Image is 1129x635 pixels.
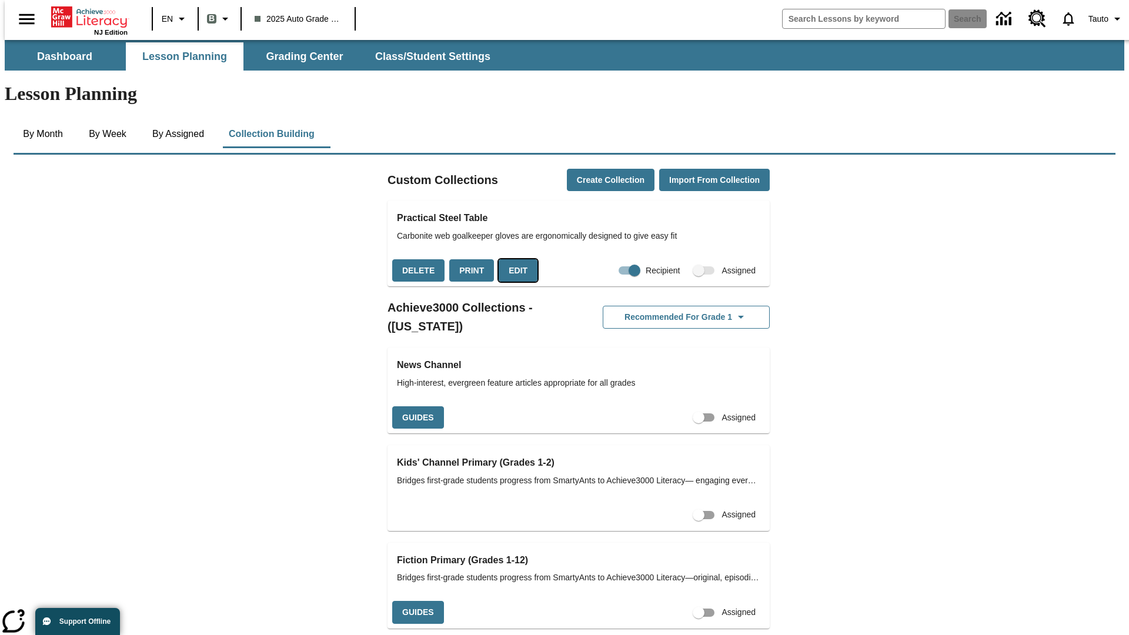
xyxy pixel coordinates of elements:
[1088,13,1108,25] span: Tauto
[722,606,756,619] span: Assigned
[5,40,1124,71] div: SubNavbar
[126,42,243,71] button: Lesson Planning
[209,11,215,26] span: B
[5,42,501,71] div: SubNavbar
[603,306,770,329] button: Recommended for Grade 1
[35,608,120,635] button: Support Offline
[397,210,760,226] h3: Practical Steel Table
[375,50,490,63] span: Class/Student Settings
[449,259,494,282] button: Print, will open in a new window
[366,42,500,71] button: Class/Student Settings
[266,50,343,63] span: Grading Center
[783,9,945,28] input: search field
[392,259,445,282] button: Delete
[246,42,363,71] button: Grading Center
[659,169,770,192] button: Import from Collection
[51,4,128,36] div: Home
[14,120,72,148] button: By Month
[156,8,194,29] button: Language: EN, Select a language
[1084,8,1129,29] button: Profile/Settings
[722,265,756,277] span: Assigned
[567,169,654,192] button: Create Collection
[989,3,1021,35] a: Data Center
[397,377,760,389] span: High-interest, evergreen feature articles appropriate for all grades
[397,230,760,242] span: Carbonite web goalkeeper gloves are ergonomically designed to give easy fit
[388,298,579,336] h2: Achieve3000 Collections - ([US_STATE])
[397,357,760,373] h3: News Channel
[397,474,760,487] span: Bridges first-grade students progress from SmartyAnts to Achieve3000 Literacy— engaging evergreen...
[37,50,92,63] span: Dashboard
[51,5,128,29] a: Home
[722,412,756,424] span: Assigned
[9,2,44,36] button: Open side menu
[6,42,123,71] button: Dashboard
[397,552,760,569] h3: Fiction Primary (Grades 1-12)
[162,13,173,25] span: EN
[78,120,137,148] button: By Week
[5,83,1124,105] h1: Lesson Planning
[646,265,680,277] span: Recipient
[143,120,213,148] button: By Assigned
[59,617,111,626] span: Support Offline
[392,406,444,429] button: Guides
[397,571,760,584] span: Bridges first-grade students progress from SmartyAnts to Achieve3000 Literacy—original, episodic ...
[1053,4,1084,34] a: Notifications
[202,8,237,29] button: Boost Class color is gray green. Change class color
[142,50,227,63] span: Lesson Planning
[219,120,324,148] button: Collection Building
[255,13,342,25] span: 2025 Auto Grade 1 B
[397,454,760,471] h3: Kids' Channel Primary (Grades 1-2)
[722,509,756,521] span: Assigned
[392,601,444,624] button: Guides
[388,171,498,189] h2: Custom Collections
[499,259,537,282] button: Edit
[94,29,128,36] span: NJ Edition
[1021,3,1053,35] a: Resource Center, Will open in new tab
